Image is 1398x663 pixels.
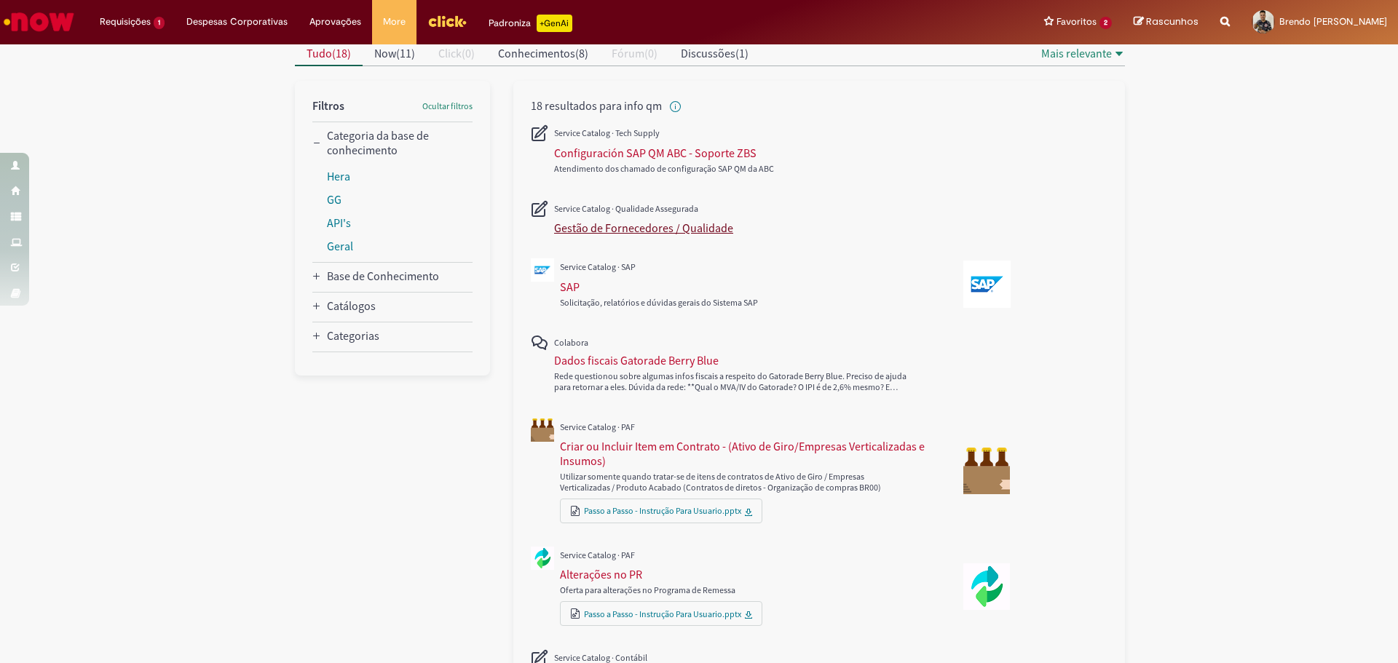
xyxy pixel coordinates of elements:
[100,15,151,29] span: Requisições
[309,15,361,29] span: Aprovações
[1146,15,1198,28] span: Rascunhos
[154,17,165,29] span: 1
[1279,15,1387,28] span: Brendo [PERSON_NAME]
[489,15,572,32] div: Padroniza
[427,10,467,32] img: click_logo_yellow_360x200.png
[1134,15,1198,29] a: Rascunhos
[383,15,406,29] span: More
[1099,17,1112,29] span: 2
[537,15,572,32] p: +GenAi
[186,15,288,29] span: Despesas Corporativas
[1057,15,1097,29] span: Favoritos
[1,7,76,36] img: ServiceNow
